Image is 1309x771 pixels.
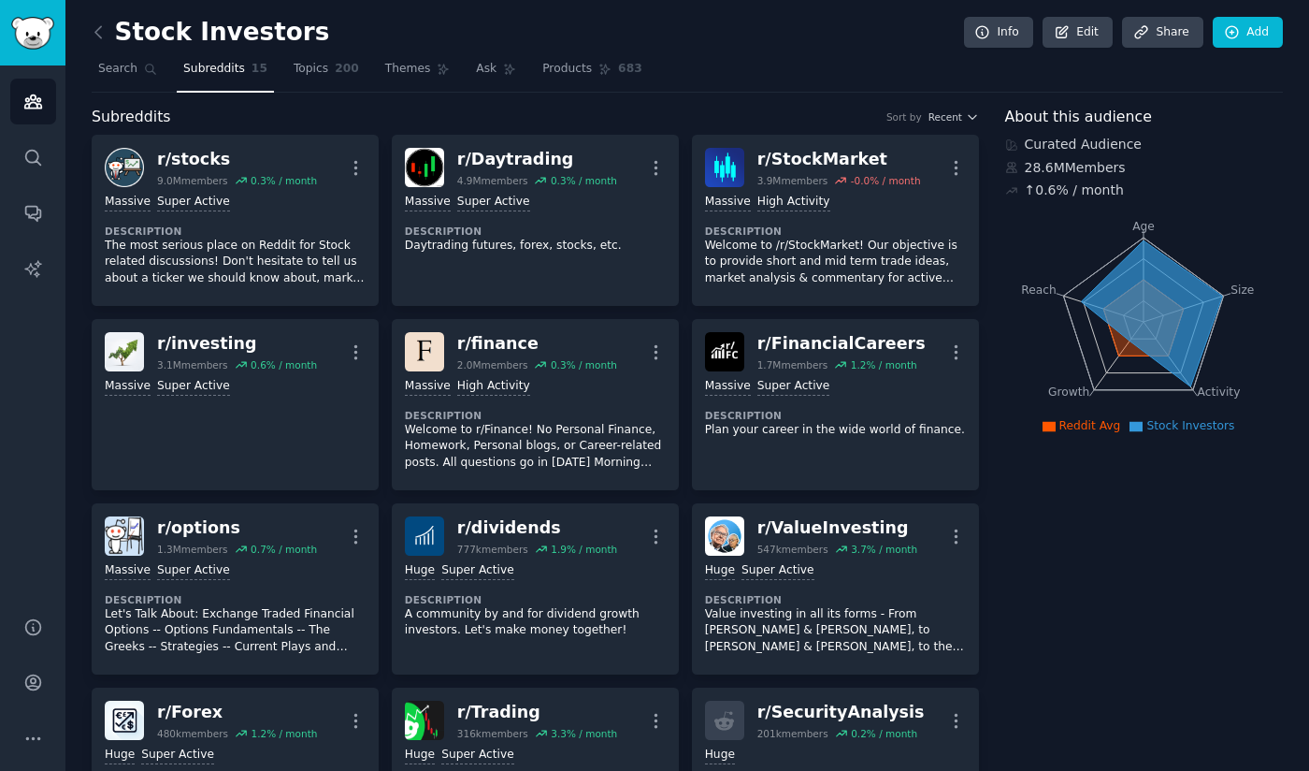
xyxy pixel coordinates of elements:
div: r/ stocks [157,148,317,171]
div: Massive [105,562,151,580]
div: r/ Trading [457,701,617,724]
div: Massive [705,194,751,211]
a: Topics200 [287,54,366,93]
dt: Description [705,409,966,422]
div: Super Active [141,747,214,764]
img: Trading [405,701,444,740]
div: 1.7M members [757,358,828,371]
div: r/ finance [457,332,617,356]
div: Super Active [157,194,230,211]
div: 0.3 % / month [251,174,317,187]
a: financer/finance2.0Mmembers0.3% / monthMassiveHigh ActivityDescriptionWelcome to r/Finance! No Pe... [392,319,679,490]
span: 683 [618,61,642,78]
div: r/ Daytrading [457,148,617,171]
div: 9.0M members [157,174,228,187]
div: 3.7 % / month [851,543,917,556]
span: 200 [335,61,359,78]
p: Welcome to /r/StockMarket! Our objective is to provide short and mid term trade ideas, market ana... [705,238,966,287]
a: ValueInvestingr/ValueInvesting547kmembers3.7% / monthHugeSuper ActiveDescriptionValue investing i... [692,503,979,675]
div: Massive [405,378,451,396]
div: ↑ 0.6 % / month [1025,181,1124,200]
div: 316k members [457,727,528,740]
dt: Description [705,225,966,238]
img: Forex [105,701,144,740]
div: r/ FinancialCareers [757,332,926,356]
span: Subreddits [92,106,171,129]
div: r/ options [157,516,317,540]
p: Value investing in all its forms - From [PERSON_NAME] & [PERSON_NAME], to [PERSON_NAME] & [PERSON... [705,606,966,656]
div: Huge [405,747,435,764]
a: Ask [469,54,523,93]
dt: Description [105,225,366,238]
div: r/ SecurityAnalysis [757,701,925,724]
div: 1.3M members [157,543,228,556]
img: options [105,516,144,556]
tspan: Age [1132,220,1155,233]
span: 15 [252,61,267,78]
p: Welcome to r/Finance! No Personal Finance, Homework, Personal blogs, or Career-related posts. All... [405,422,666,472]
img: investing [105,332,144,371]
a: dividendsr/dividends777kmembers1.9% / monthHugeSuper ActiveDescriptionA community by and for divi... [392,503,679,675]
p: The most serious place on Reddit for Stock related discussions! Don't hesitate to tell us about a... [105,238,366,287]
div: High Activity [457,378,530,396]
div: Super Active [457,194,530,211]
div: 4.9M members [457,174,528,187]
img: finance [405,332,444,371]
span: Ask [476,61,496,78]
a: Add [1213,17,1283,49]
div: Massive [105,378,151,396]
div: Huge [405,562,435,580]
span: Subreddits [183,61,245,78]
div: -0.0 % / month [851,174,921,187]
a: Products683 [536,54,648,93]
tspan: Activity [1197,385,1240,399]
p: Daytrading futures, forex, stocks, etc. [405,238,666,255]
img: Daytrading [405,148,444,187]
a: Edit [1043,17,1113,49]
img: dividends [405,516,444,556]
div: Super Active [157,378,230,396]
div: 3.9M members [757,174,828,187]
h2: Stock Investors [92,18,329,48]
span: Stock Investors [1146,419,1234,432]
span: Themes [385,61,431,78]
div: Massive [405,194,451,211]
div: High Activity [757,194,830,211]
button: Recent [928,110,979,124]
div: Massive [105,194,151,211]
div: 3.1M members [157,358,228,371]
p: Plan your career in the wide world of finance. [705,422,966,439]
dt: Description [405,409,666,422]
a: Subreddits15 [177,54,274,93]
div: r/ StockMarket [757,148,921,171]
div: 1.2 % / month [851,358,917,371]
a: Themes [379,54,457,93]
img: ValueInvesting [705,516,744,556]
div: Massive [705,378,751,396]
img: StockMarket [705,148,744,187]
div: 480k members [157,727,228,740]
dt: Description [405,225,666,238]
div: 2.0M members [457,358,528,371]
a: Share [1122,17,1202,49]
div: 201k members [757,727,828,740]
div: 0.3 % / month [551,174,617,187]
a: stocksr/stocks9.0Mmembers0.3% / monthMassiveSuper ActiveDescriptionThe most serious place on Redd... [92,135,379,306]
div: r/ Forex [157,701,317,724]
div: Super Active [757,378,830,396]
div: Huge [705,562,735,580]
div: 0.3 % / month [551,358,617,371]
img: FinancialCareers [705,332,744,371]
div: Super Active [157,562,230,580]
div: 0.7 % / month [251,543,317,556]
dt: Description [705,593,966,606]
dt: Description [405,593,666,606]
img: GummySearch logo [11,17,54,50]
a: investingr/investing3.1Mmembers0.6% / monthMassiveSuper Active [92,319,379,490]
tspan: Reach [1021,283,1057,296]
span: Topics [294,61,328,78]
tspan: Growth [1048,385,1089,399]
div: Super Active [441,562,514,580]
div: 547k members [757,543,828,556]
div: r/ dividends [457,516,617,540]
